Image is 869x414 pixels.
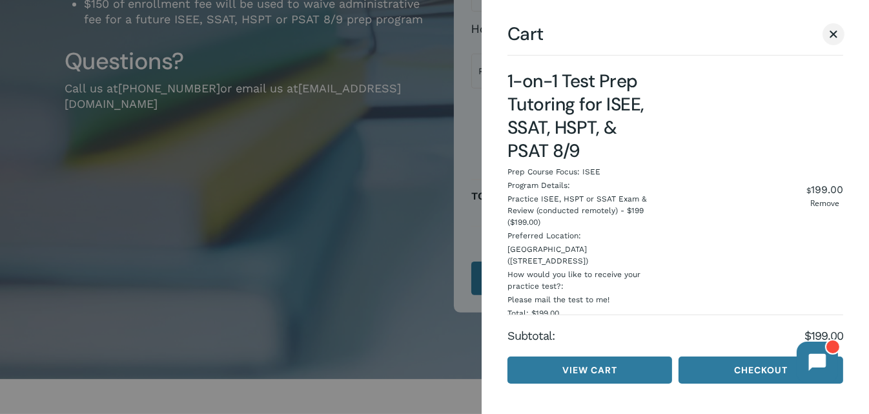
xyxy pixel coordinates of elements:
[507,357,672,384] a: View cart
[507,180,570,193] dt: Program Details:
[507,269,653,294] dt: How would you like to receive your practice test?:
[507,328,804,344] strong: Subtotal:
[806,183,843,196] bdi: 199.00
[507,69,644,163] a: 1-on-1 Test Prep Tutoring for ISEE, SSAT, HSPT, & PSAT 8/9
[582,166,600,178] p: ISEE
[507,243,656,267] p: [GEOGRAPHIC_DATA] ([STREET_ADDRESS])
[507,230,581,243] dt: Preferred Location:
[531,307,559,319] p: $199.00
[507,166,580,180] dt: Prep Course Focus:
[679,357,843,384] a: Checkout
[784,329,851,396] iframe: Chatbot
[806,186,811,195] span: $
[507,307,529,321] dt: Total:
[806,200,843,207] a: Remove 1-on-1 Test Prep Tutoring for ISEE, SSAT, HSPT, & PSAT 8/9 from cart
[507,193,656,228] p: Practice ISEE, HSPT or SSAT Exam & Review (conducted remotely) - $199 ($199.00)
[507,294,609,305] p: Please mail the test to me!
[507,26,544,42] span: Cart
